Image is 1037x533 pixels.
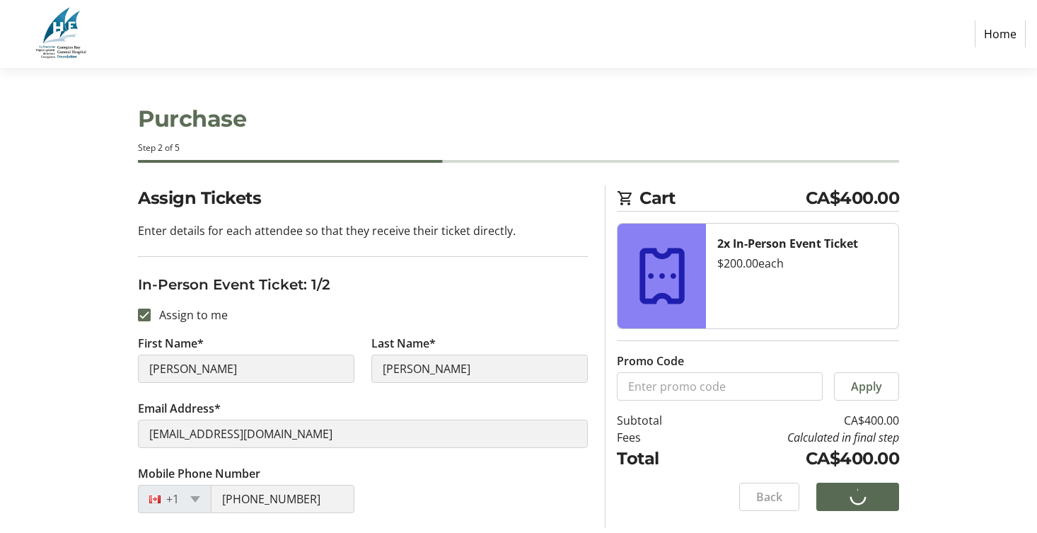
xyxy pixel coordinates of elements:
label: Mobile Phone Number [138,465,260,482]
button: Apply [834,372,899,401]
span: Apply [851,378,882,395]
span: CA$400.00 [806,185,900,211]
label: First Name* [138,335,204,352]
label: Last Name* [371,335,436,352]
p: Enter details for each attendee so that they receive their ticket directly. [138,222,588,239]
h2: Assign Tickets [138,185,588,211]
input: (506) 234-5678 [211,485,354,513]
label: Promo Code [617,353,684,369]
img: Georgian Bay General Hospital Foundation's Logo [11,6,112,62]
td: CA$400.00 [698,412,899,429]
h1: Purchase [138,102,899,136]
div: $200.00 each [717,255,887,272]
strong: 2x In-Person Event Ticket [717,236,858,251]
td: Fees [617,429,698,446]
div: Step 2 of 5 [138,142,899,154]
input: Enter promo code [617,372,823,401]
label: Assign to me [151,306,228,323]
h3: In-Person Event Ticket: 1/2 [138,274,588,295]
span: Cart [639,185,806,211]
td: CA$400.00 [698,446,899,471]
td: Subtotal [617,412,698,429]
label: Email Address* [138,400,221,417]
td: Total [617,446,698,471]
a: Home [975,21,1026,47]
td: Calculated in final step [698,429,899,446]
